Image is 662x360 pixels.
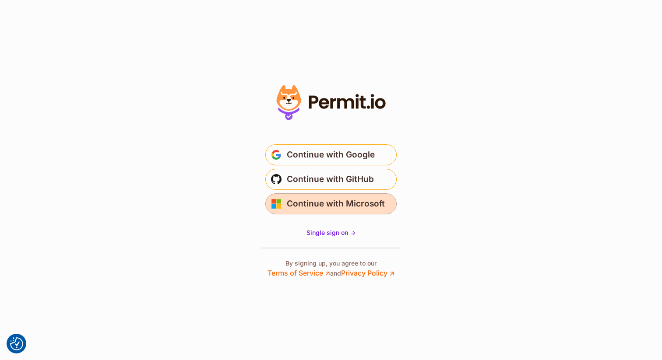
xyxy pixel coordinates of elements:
a: Privacy Policy ↗ [341,269,394,277]
a: Terms of Service ↗ [268,269,330,277]
span: Continue with Google [287,148,375,162]
button: Continue with GitHub [265,169,397,190]
button: Continue with Microsoft [265,193,397,214]
img: Revisit consent button [10,337,23,350]
span: Single sign on -> [306,229,356,236]
button: Continue with Google [265,144,397,165]
a: Single sign on -> [306,228,356,237]
span: Continue with Microsoft [287,197,385,211]
span: Continue with GitHub [287,172,374,186]
button: Consent Preferences [10,337,23,350]
p: By signing up, you agree to our and [268,259,394,278]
